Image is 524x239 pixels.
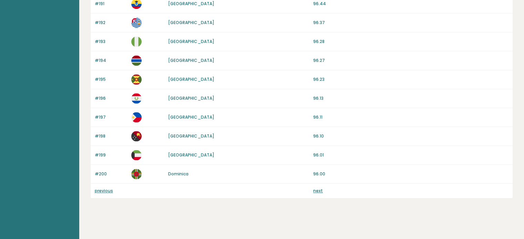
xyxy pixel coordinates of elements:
a: [GEOGRAPHIC_DATA] [168,1,214,7]
a: [GEOGRAPHIC_DATA] [168,20,214,25]
img: kw.svg [131,150,142,160]
a: [GEOGRAPHIC_DATA] [168,95,214,101]
p: 96.27 [313,57,508,64]
a: previous [95,188,113,194]
p: 96.44 [313,1,508,7]
p: 96.23 [313,76,508,83]
p: 96.01 [313,152,508,158]
p: 96.13 [313,95,508,101]
p: #192 [95,20,127,26]
img: py.svg [131,93,142,104]
p: #195 [95,76,127,83]
a: [GEOGRAPHIC_DATA] [168,152,214,158]
p: 96.11 [313,114,508,120]
p: #191 [95,1,127,7]
img: gd.svg [131,74,142,85]
img: pg.svg [131,131,142,141]
p: #197 [95,114,127,120]
p: 96.00 [313,171,508,177]
a: [GEOGRAPHIC_DATA] [168,57,214,63]
p: #194 [95,57,127,64]
p: #193 [95,39,127,45]
p: #199 [95,152,127,158]
img: dm.svg [131,169,142,179]
p: #198 [95,133,127,139]
img: ph.svg [131,112,142,122]
a: [GEOGRAPHIC_DATA] [168,114,214,120]
p: 96.28 [313,39,508,45]
p: #196 [95,95,127,101]
a: Dominica [168,171,188,177]
img: ng.svg [131,36,142,47]
p: 96.10 [313,133,508,139]
a: [GEOGRAPHIC_DATA] [168,76,214,82]
a: next [313,188,323,194]
img: gm.svg [131,55,142,66]
p: 96.37 [313,20,508,26]
a: [GEOGRAPHIC_DATA] [168,133,214,139]
a: [GEOGRAPHIC_DATA] [168,39,214,44]
img: io.svg [131,18,142,28]
p: #200 [95,171,127,177]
